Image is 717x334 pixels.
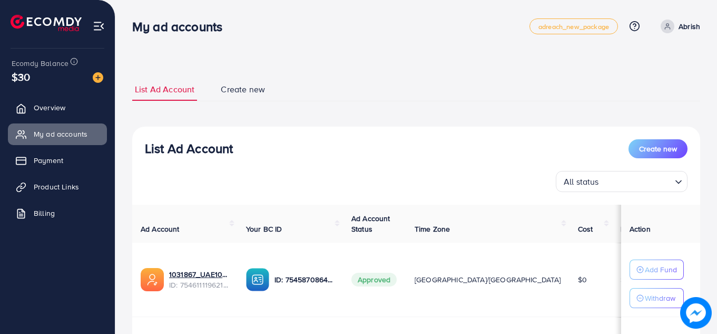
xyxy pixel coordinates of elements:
[415,274,561,285] span: [GEOGRAPHIC_DATA]/[GEOGRAPHIC_DATA]
[141,268,164,291] img: ic-ads-acc.e4c84228.svg
[656,20,700,33] a: Abrish
[93,20,105,32] img: menu
[630,288,684,308] button: Withdraw
[562,174,601,189] span: All status
[680,297,712,329] img: image
[93,72,103,83] img: image
[639,144,677,154] span: Create new
[351,213,390,234] span: Ad Account Status
[415,224,450,234] span: Time Zone
[8,150,107,171] a: Payment
[34,155,63,166] span: Payment
[246,224,282,234] span: Your BC ID
[8,176,107,197] a: Product Links
[169,280,229,290] span: ID: 7546111196215164946
[274,273,335,286] p: ID: 7545870864840179713
[556,171,687,192] div: Search for option
[34,182,79,192] span: Product Links
[628,139,687,158] button: Create new
[8,203,107,224] a: Billing
[602,172,671,189] input: Search for option
[8,123,107,145] a: My ad accounts
[11,15,82,31] img: logo
[135,83,194,96] span: List Ad Account
[141,224,180,234] span: Ad Account
[529,18,618,34] a: adreach_new_package
[679,20,700,33] p: Abrish
[8,97,107,118] a: Overview
[630,224,651,234] span: Action
[34,208,55,218] span: Billing
[12,69,30,84] span: $30
[34,129,87,139] span: My ad accounts
[578,224,593,234] span: Cost
[630,260,684,280] button: Add Fund
[169,269,229,280] a: 1031867_UAE10kkk_1756966048687
[221,83,265,96] span: Create new
[145,141,233,156] h3: List Ad Account
[645,263,677,276] p: Add Fund
[645,292,675,304] p: Withdraw
[538,23,609,30] span: adreach_new_package
[351,273,397,287] span: Approved
[132,19,231,34] h3: My ad accounts
[12,58,68,69] span: Ecomdy Balance
[34,102,65,113] span: Overview
[578,274,587,285] span: $0
[169,269,229,291] div: <span class='underline'>1031867_UAE10kkk_1756966048687</span></br>7546111196215164946
[246,268,269,291] img: ic-ba-acc.ded83a64.svg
